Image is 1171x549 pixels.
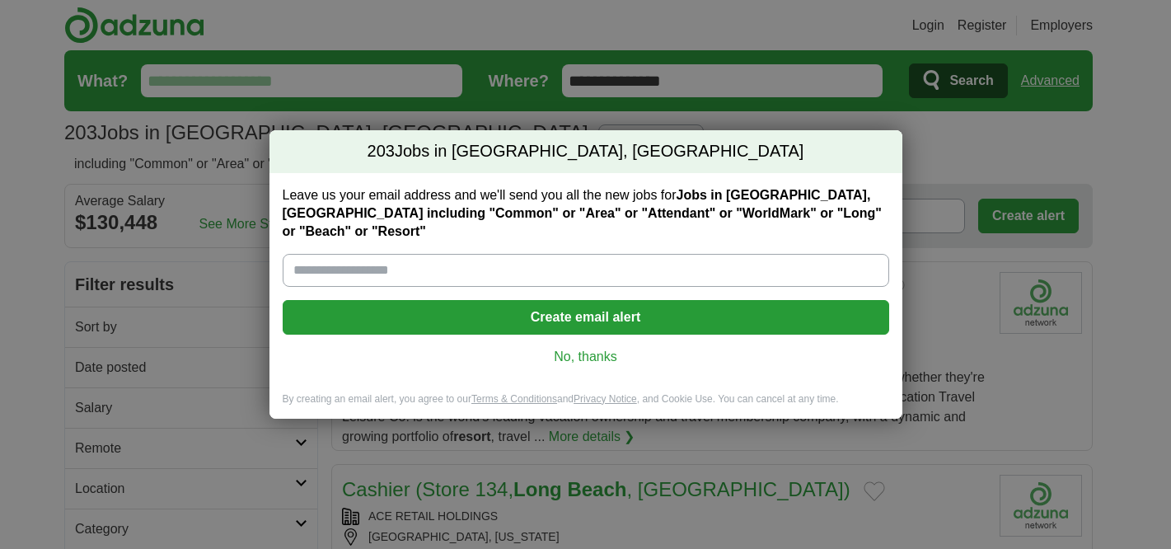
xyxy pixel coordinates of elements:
a: Terms & Conditions [471,393,557,405]
h2: Jobs in [GEOGRAPHIC_DATA], [GEOGRAPHIC_DATA] [269,130,902,173]
strong: Jobs in [GEOGRAPHIC_DATA], [GEOGRAPHIC_DATA] including "Common" or "Area" or "Attendant" or "Worl... [283,188,882,238]
span: 203 [368,140,395,163]
button: Create email alert [283,300,889,335]
label: Leave us your email address and we'll send you all the new jobs for [283,186,889,241]
div: By creating an email alert, you agree to our and , and Cookie Use. You can cancel at any time. [269,392,902,420]
a: Privacy Notice [574,393,637,405]
a: No, thanks [296,348,876,366]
